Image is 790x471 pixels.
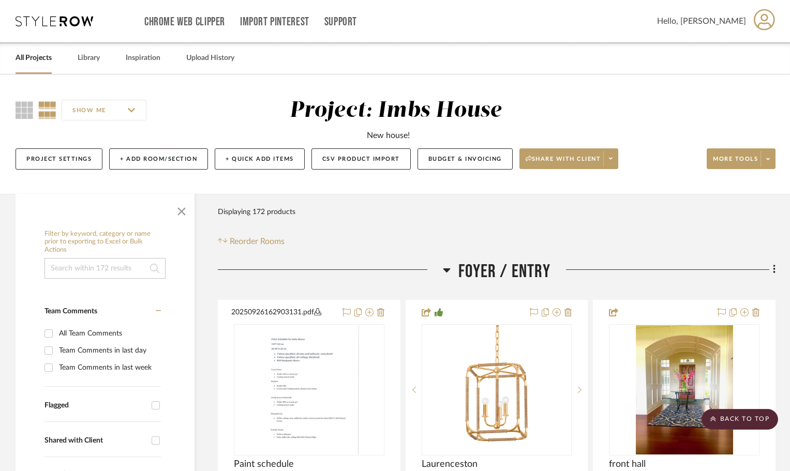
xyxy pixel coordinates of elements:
button: Share with client [519,148,619,169]
scroll-to-top-button: BACK TO TOP [702,409,778,430]
div: All Team Comments [59,325,158,342]
button: + Quick Add Items [215,148,305,170]
span: Paint schedule [234,459,294,470]
button: Close [171,199,192,220]
span: front hall [609,459,646,470]
button: Reorder Rooms [218,235,285,248]
h6: Filter by keyword, category or name prior to exporting to Excel or Bulk Actions [44,230,166,254]
a: Support [324,18,357,26]
div: Displaying 172 products [218,202,295,222]
img: Laurenceston [432,325,561,454]
button: + Add Room/Section [109,148,208,170]
button: More tools [707,148,776,169]
span: Laurenceston [422,459,478,470]
button: Budget & Invoicing [418,148,513,170]
img: Paint schedule [259,325,359,454]
span: Hello, [PERSON_NAME] [657,15,746,27]
button: Project Settings [16,148,102,170]
button: 20250926162903131.pdf [231,307,336,319]
a: Upload History [186,51,234,65]
a: Inspiration [126,51,160,65]
a: Chrome Web Clipper [144,18,225,26]
a: Library [78,51,100,65]
div: New house! [367,129,410,142]
input: Search within 172 results [44,258,166,279]
span: Foyer / Entry [458,261,550,283]
span: More tools [713,155,758,171]
div: Team Comments in last week [59,359,158,376]
a: Import Pinterest [240,18,309,26]
span: Team Comments [44,308,97,315]
a: All Projects [16,51,52,65]
div: Team Comments in last day [59,342,158,359]
button: CSV Product Import [311,148,411,170]
span: Share with client [526,155,601,171]
span: Reorder Rooms [230,235,285,248]
div: Flagged [44,401,146,410]
div: Project: Imbs House [290,100,502,121]
img: front hall [636,325,733,454]
div: Shared with Client [44,436,146,445]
